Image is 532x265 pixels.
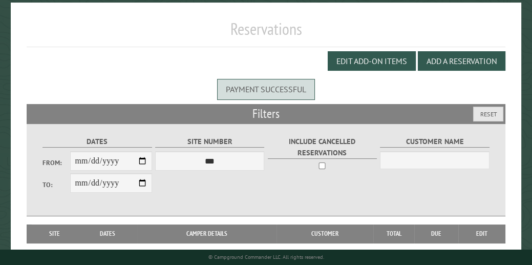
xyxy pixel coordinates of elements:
button: Edit Add-on Items [328,51,416,71]
th: Edit [458,225,505,243]
th: Camper Details [137,225,276,243]
h2: Filters [27,104,505,124]
button: Add a Reservation [418,51,505,71]
th: Total [373,225,414,243]
label: To: [42,180,70,190]
label: Include Cancelled Reservations [268,136,377,158]
label: Customer Name [380,136,489,148]
th: Site [32,225,77,243]
th: Due [414,225,458,243]
label: Dates [42,136,152,148]
div: Payment successful [217,79,315,99]
th: Dates [77,225,137,243]
th: Customer [276,225,373,243]
label: From: [42,158,70,168]
small: © Campground Commander LLC. All rights reserved. [208,254,324,260]
label: Site Number [155,136,264,148]
button: Reset [473,107,503,121]
h1: Reservations [27,19,505,47]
